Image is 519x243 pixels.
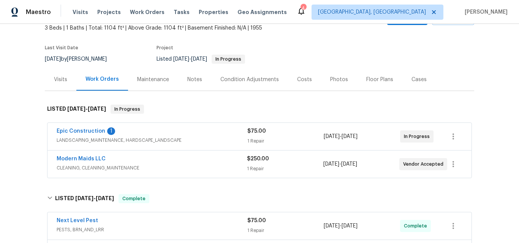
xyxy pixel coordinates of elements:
span: [DATE] [341,161,357,167]
span: CLEANING, CLEANING_MAINTENANCE [57,164,247,172]
div: Costs [297,76,312,83]
div: LISTED [DATE]-[DATE]In Progress [45,97,474,121]
span: Listed [157,56,245,62]
div: Work Orders [85,75,119,83]
span: [DATE] [191,56,207,62]
div: Cases [411,76,427,83]
span: In Progress [212,57,244,61]
div: Notes [187,76,202,83]
span: Work Orders [130,8,165,16]
div: LISTED [DATE]-[DATE]Complete [45,187,474,211]
a: Next Level Pest [57,218,98,223]
span: Visits [73,8,88,16]
span: Projects [97,8,121,16]
span: $250.00 [247,156,269,161]
div: Floor Plans [366,76,393,83]
span: [DATE] [342,134,358,139]
div: 1 Repair [247,227,324,234]
div: 1 Repair [247,137,324,145]
span: - [324,222,358,230]
div: 1 Repair [247,165,323,172]
h6: LISTED [55,194,114,203]
span: Properties [199,8,228,16]
span: PESTS, BRN_AND_LRR [57,226,247,234]
span: In Progress [111,105,143,113]
span: [DATE] [96,196,114,201]
span: Geo Assignments [237,8,287,16]
div: Visits [54,76,67,83]
span: $75.00 [247,129,266,134]
span: - [75,196,114,201]
span: [DATE] [342,223,358,229]
a: Epic Construction [57,129,105,134]
h6: LISTED [47,105,106,114]
div: Photos [330,76,348,83]
span: [DATE] [67,106,85,111]
a: Modern Maids LLC [57,156,106,161]
div: 4 [301,5,306,12]
span: [DATE] [88,106,106,111]
span: - [323,160,357,168]
span: 3 Beds | 1 Baths | Total: 1104 ft² | Above Grade: 1104 ft² | Basement Finished: N/A | 1955 [45,24,323,32]
div: Condition Adjustments [220,76,279,83]
span: - [173,56,207,62]
span: [DATE] [324,134,340,139]
span: Vendor Accepted [403,160,446,168]
span: Tasks [174,9,190,15]
span: [DATE] [45,56,61,62]
div: by [PERSON_NAME] [45,55,116,64]
span: In Progress [404,133,433,140]
span: [DATE] [75,196,93,201]
span: [PERSON_NAME] [462,8,508,16]
span: - [324,133,358,140]
span: - [67,106,106,111]
span: [GEOGRAPHIC_DATA], [GEOGRAPHIC_DATA] [318,8,426,16]
span: [DATE] [173,56,189,62]
span: [DATE] [324,223,340,229]
div: 1 [107,127,115,135]
span: Project [157,45,173,50]
span: Complete [119,195,149,202]
span: Complete [404,222,430,230]
div: Maintenance [137,76,169,83]
span: Maestro [26,8,51,16]
span: Last Visit Date [45,45,78,50]
span: LANDSCAPING_MAINTENANCE, HARDSCAPE_LANDSCAPE [57,136,247,144]
span: $75.00 [247,218,266,223]
span: [DATE] [323,161,339,167]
